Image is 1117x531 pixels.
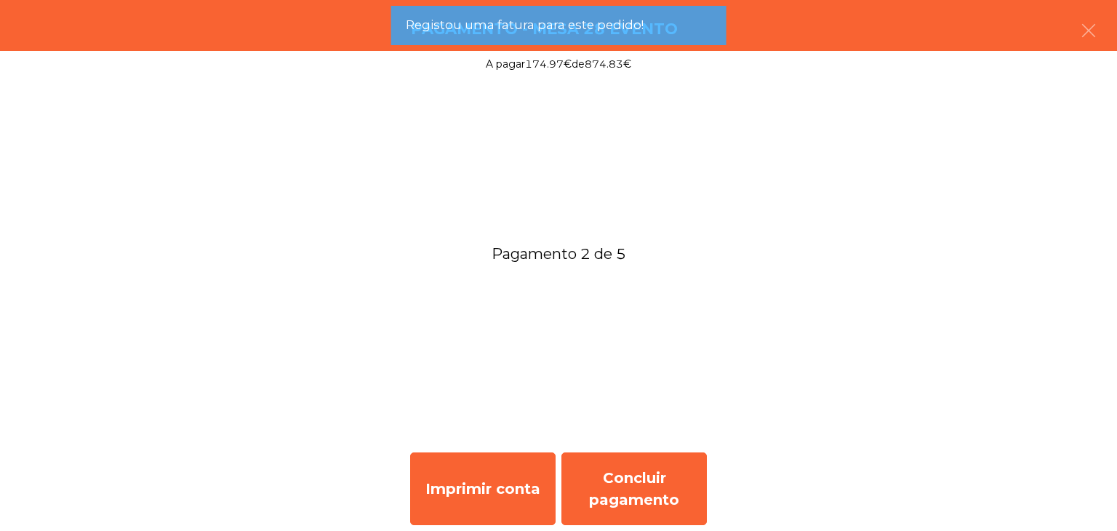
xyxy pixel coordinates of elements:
[585,57,631,71] span: 874.83€
[406,16,644,34] span: Registou uma fatura para este pedido!
[561,452,707,525] div: Concluir pagamento
[486,57,525,71] span: A pagar
[572,57,585,71] span: de
[410,452,556,525] div: Imprimir conta
[17,240,1100,268] span: Pagamento 2 de 5
[525,57,572,71] span: 174.97€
